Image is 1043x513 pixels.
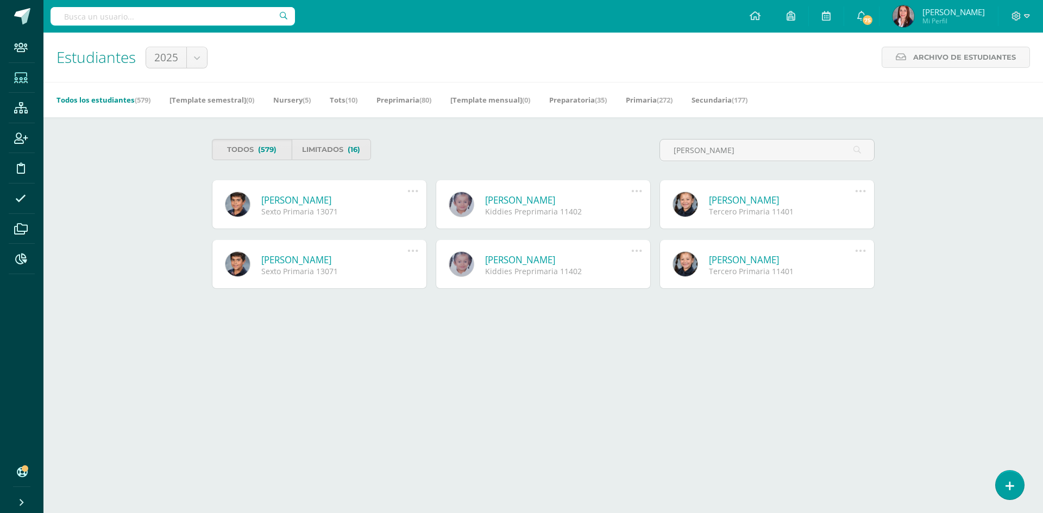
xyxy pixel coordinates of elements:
span: (0) [522,95,530,105]
span: 2025 [154,47,178,68]
span: Archivo de Estudiantes [913,47,1016,67]
a: Archivo de Estudiantes [882,47,1030,68]
a: [PERSON_NAME] [709,194,855,206]
span: (16) [348,140,360,160]
div: Kiddies Preprimaria 11402 [485,266,631,276]
a: Secundaria(177) [692,91,747,109]
span: (579) [135,95,150,105]
a: 2025 [146,47,207,68]
span: [PERSON_NAME] [922,7,985,17]
input: Busca al estudiante aquí... [660,140,874,161]
a: Primaria(272) [626,91,673,109]
span: (579) [258,140,277,160]
a: [Template semestral](0) [169,91,254,109]
span: (10) [345,95,357,105]
input: Busca un usuario... [51,7,295,26]
a: [Template mensual](0) [450,91,530,109]
a: Limitados(16) [292,139,372,160]
span: (35) [595,95,607,105]
div: Sexto Primaria 13071 [261,206,407,217]
a: [PERSON_NAME] [261,254,407,266]
span: 75 [862,14,874,26]
a: Preprimaria(80) [376,91,431,109]
a: Nursery(5) [273,91,311,109]
span: (272) [657,95,673,105]
a: Todos(579) [212,139,292,160]
a: [PERSON_NAME] [709,254,855,266]
a: Todos los estudiantes(579) [56,91,150,109]
div: Tercero Primaria 11401 [709,206,855,217]
span: Mi Perfil [922,16,985,26]
span: (177) [732,95,747,105]
a: [PERSON_NAME] [261,194,407,206]
a: [PERSON_NAME] [485,194,631,206]
div: Sexto Primaria 13071 [261,266,407,276]
a: [PERSON_NAME] [485,254,631,266]
div: Tercero Primaria 11401 [709,266,855,276]
a: Preparatoria(35) [549,91,607,109]
a: Tots(10) [330,91,357,109]
span: (80) [419,95,431,105]
span: (0) [246,95,254,105]
div: Kiddies Preprimaria 11402 [485,206,631,217]
img: f519f5c71b4249acbc874d735f4f43e2.png [893,5,914,27]
span: Estudiantes [56,47,136,67]
span: (5) [303,95,311,105]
